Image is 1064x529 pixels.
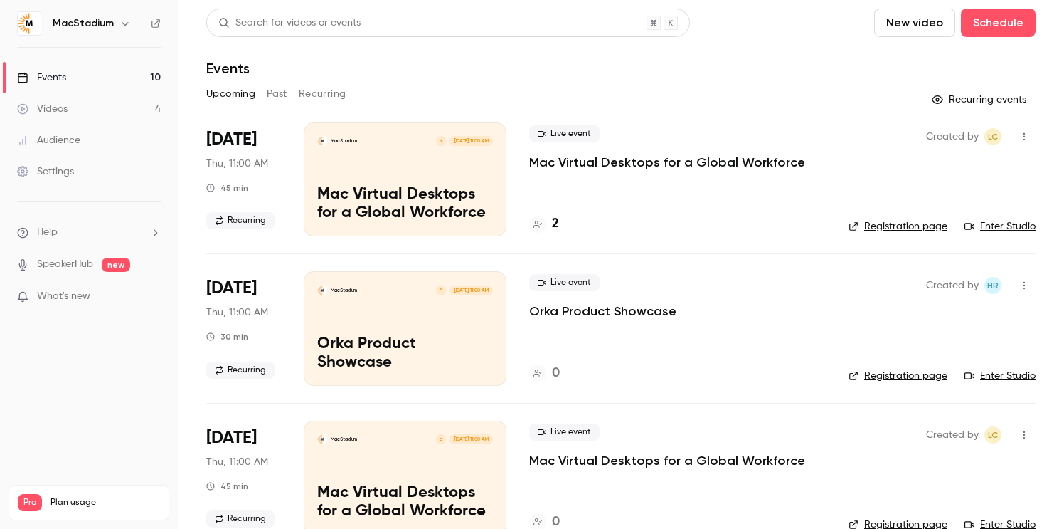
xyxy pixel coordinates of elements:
img: Mac Virtual Desktops for a Global Workforce [317,434,327,444]
span: [DATE] [206,426,257,449]
span: Pro [18,494,42,511]
a: Orka Product ShowcaseMacStadiumA[DATE] 11:00 AMOrka Product Showcase [304,271,506,385]
span: Live event [529,424,600,441]
img: MacStadium [18,12,41,35]
span: Recurring [206,362,275,379]
button: Past [267,83,287,105]
span: Created by [926,277,979,294]
div: Oct 9 Thu, 11:00 AM (America/New York) [206,271,281,385]
a: Registration page [848,369,947,383]
span: Recurring [206,212,275,229]
a: Orka Product Showcase [529,303,676,320]
li: help-dropdown-opener [17,225,161,240]
span: Thu, 11:00 AM [206,157,268,171]
a: Registration page [848,219,947,234]
p: MacStadium [331,137,357,145]
div: 45 min [206,182,248,194]
a: Mac Virtual Desktops for a Global Workforce [529,452,805,469]
p: MacStadium [331,287,357,294]
span: Heather Robertson [984,277,1001,294]
span: new [102,258,130,272]
span: [DATE] 11:00 AM [449,434,492,444]
div: H [435,135,447,147]
span: Lauren Cabana [984,128,1001,145]
span: Plan usage [50,497,160,508]
span: Thu, 11:00 AM [206,455,268,469]
span: Created by [926,128,979,145]
div: 45 min [206,481,248,492]
a: Mac Virtual Desktops for a Global Workforce [529,154,805,171]
div: Oct 2 Thu, 9:00 AM (America/Denver) [206,122,281,236]
p: Mac Virtual Desktops for a Global Workforce [317,186,493,223]
div: 30 min [206,331,248,342]
span: LC [988,426,998,444]
button: Recurring events [925,88,1036,111]
span: Live event [529,125,600,142]
img: Orka Product Showcase [317,286,327,295]
p: MacStadium [331,436,357,443]
span: Live event [529,274,600,291]
span: Thu, 11:00 AM [206,305,268,320]
div: A [435,285,447,296]
span: [DATE] 11:00 AM [449,286,492,295]
button: New video [874,9,955,37]
span: Created by [926,426,979,444]
span: Recurring [206,510,275,528]
button: Upcoming [206,83,255,105]
button: Recurring [299,83,346,105]
div: Audience [17,133,80,147]
span: [DATE] 11:00 AM [449,136,492,146]
span: LC [988,128,998,145]
h4: 2 [552,214,559,234]
span: [DATE] [206,128,257,151]
img: Mac Virtual Desktops for a Global Workforce [317,136,327,146]
div: Settings [17,164,74,179]
h1: Events [206,60,250,77]
span: HR [987,277,999,294]
div: Events [17,70,66,85]
iframe: Noticeable Trigger [144,290,161,303]
span: What's new [37,289,90,304]
h6: MacStadium [53,16,114,31]
div: C [435,434,447,445]
a: SpeakerHub [37,257,93,272]
p: Mac Virtual Desktops for a Global Workforce [317,484,493,521]
button: Schedule [961,9,1036,37]
p: Orka Product Showcase [317,335,493,372]
div: Videos [17,102,68,116]
span: [DATE] [206,277,257,300]
span: Help [37,225,58,240]
a: Enter Studio [964,369,1036,383]
a: 0 [529,364,560,383]
div: Search for videos or events [218,16,361,31]
a: Mac Virtual Desktops for a Global WorkforceMacStadiumH[DATE] 11:00 AMMac Virtual Desktops for a G... [304,122,506,236]
h4: 0 [552,364,560,383]
a: Enter Studio [964,219,1036,234]
span: Lauren Cabana [984,426,1001,444]
a: 2 [529,214,559,234]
